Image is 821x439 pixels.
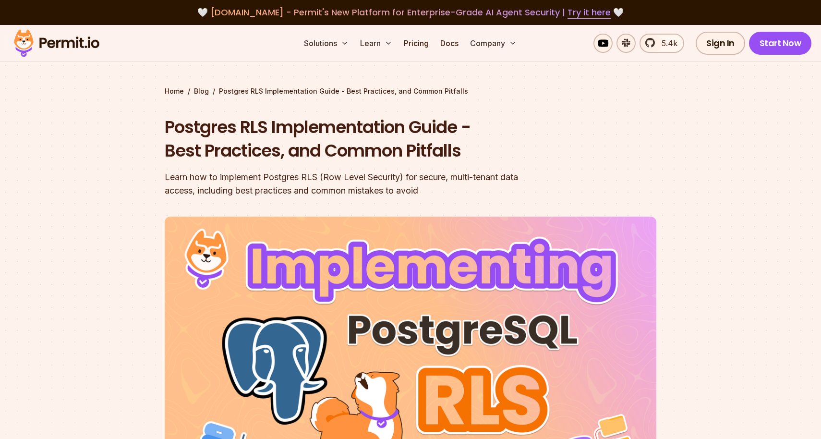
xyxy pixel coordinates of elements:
[210,6,611,18] span: [DOMAIN_NAME] - Permit's New Platform for Enterprise-Grade AI Agent Security |
[466,34,520,53] button: Company
[400,34,433,53] a: Pricing
[165,171,533,197] div: Learn how to implement Postgres RLS (Row Level Security) for secure, multi-tenant data access, in...
[656,37,677,49] span: 5.4k
[356,34,396,53] button: Learn
[749,32,812,55] a: Start Now
[567,6,611,19] a: Try it here
[640,34,684,53] a: 5.4k
[696,32,745,55] a: Sign In
[300,34,352,53] button: Solutions
[165,86,656,96] div: / /
[194,86,209,96] a: Blog
[23,6,798,19] div: 🤍 🤍
[10,27,104,60] img: Permit logo
[165,115,533,163] h1: Postgres RLS Implementation Guide - Best Practices, and Common Pitfalls
[436,34,462,53] a: Docs
[165,86,184,96] a: Home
